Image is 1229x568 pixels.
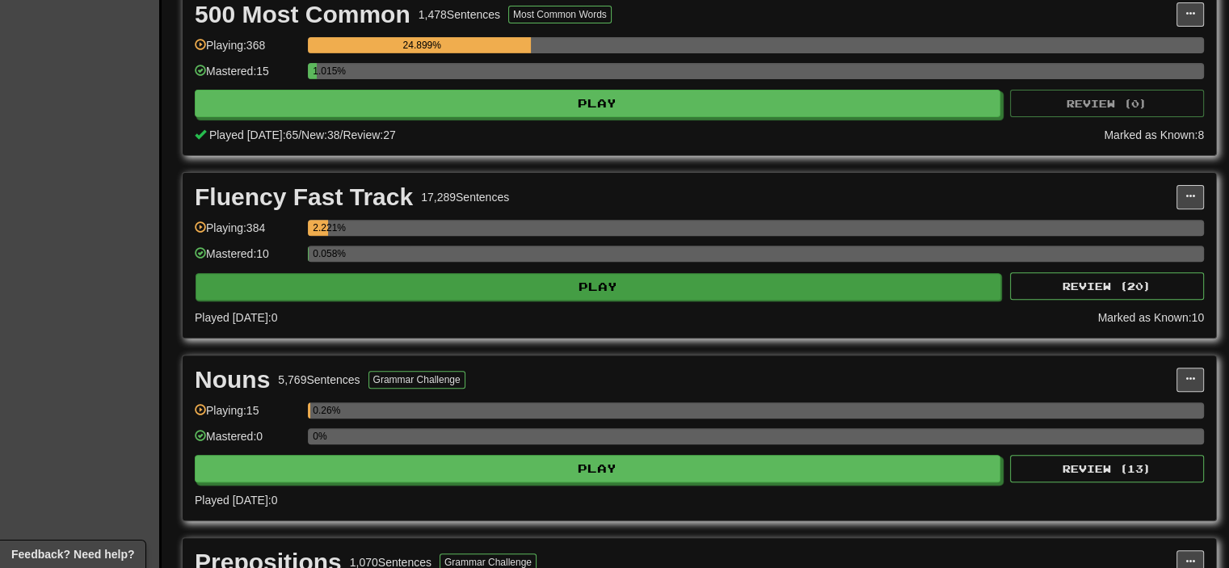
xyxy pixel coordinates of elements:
[195,455,1000,482] button: Play
[11,546,134,562] span: Open feedback widget
[340,128,343,141] span: /
[301,128,339,141] span: New: 38
[209,128,298,141] span: Played [DATE]: 65
[195,402,300,429] div: Playing: 15
[368,371,465,389] button: Grammar Challenge
[195,185,413,209] div: Fluency Fast Track
[196,273,1001,301] button: Play
[508,6,612,23] button: Most Common Words
[313,220,327,236] div: 2.221%
[313,37,531,53] div: 24.899%
[1104,127,1204,143] div: Marked as Known: 8
[1097,309,1204,326] div: Marked as Known: 10
[313,63,317,79] div: 1.015%
[195,63,300,90] div: Mastered: 15
[195,368,270,392] div: Nouns
[195,2,410,27] div: 500 Most Common
[195,90,1000,117] button: Play
[195,220,300,246] div: Playing: 384
[278,372,360,388] div: 5,769 Sentences
[419,6,500,23] div: 1,478 Sentences
[1010,455,1204,482] button: Review (13)
[1010,90,1204,117] button: Review (0)
[195,428,300,455] div: Mastered: 0
[298,128,301,141] span: /
[195,494,277,507] span: Played [DATE]: 0
[195,37,300,64] div: Playing: 368
[421,189,509,205] div: 17,289 Sentences
[195,311,277,324] span: Played [DATE]: 0
[195,246,300,272] div: Mastered: 10
[1010,272,1204,300] button: Review (20)
[343,128,395,141] span: Review: 27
